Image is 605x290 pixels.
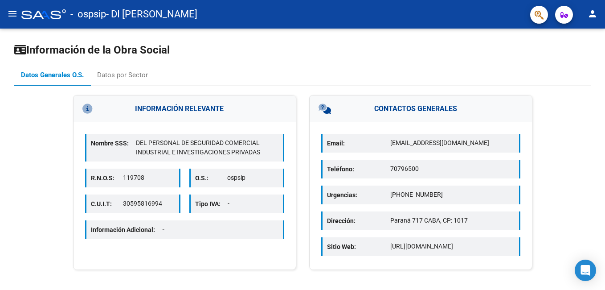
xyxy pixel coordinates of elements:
[228,199,279,208] p: -
[227,173,278,182] p: ospsip
[14,43,591,57] h1: Información de la Obra Social
[327,138,390,148] p: Email:
[162,226,165,233] span: -
[70,4,106,24] span: - ospsip
[91,138,136,148] p: Nombre SSS:
[195,199,228,209] p: Tipo IVA:
[575,260,596,281] div: Open Intercom Messenger
[123,173,174,182] p: 119708
[390,216,515,225] p: Paraná 717 CABA, CP: 1017
[390,242,515,251] p: [URL][DOMAIN_NAME]
[91,225,172,235] p: Información Adicional:
[91,199,123,209] p: C.U.I.T:
[97,70,148,80] div: Datos por Sector
[74,95,296,122] h3: INFORMACIÓN RELEVANTE
[327,164,390,174] p: Teléfono:
[310,95,532,122] h3: CONTACTOS GENERALES
[106,4,197,24] span: - DI [PERSON_NAME]
[21,70,84,80] div: Datos Generales O.S.
[327,216,390,226] p: Dirección:
[587,8,598,19] mat-icon: person
[327,190,390,200] p: Urgencias:
[91,173,123,183] p: R.N.O.S:
[327,242,390,252] p: Sitio Web:
[123,199,174,208] p: 30595816994
[390,190,515,199] p: [PHONE_NUMBER]
[390,164,515,174] p: 70796500
[136,138,278,157] p: DEL PERSONAL DE SEGURIDAD COMERCIAL INDUSTRIAL E INVESTIGACIONES PRIVADAS
[390,138,515,148] p: [EMAIL_ADDRESS][DOMAIN_NAME]
[195,173,227,183] p: O.S.:
[7,8,18,19] mat-icon: menu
